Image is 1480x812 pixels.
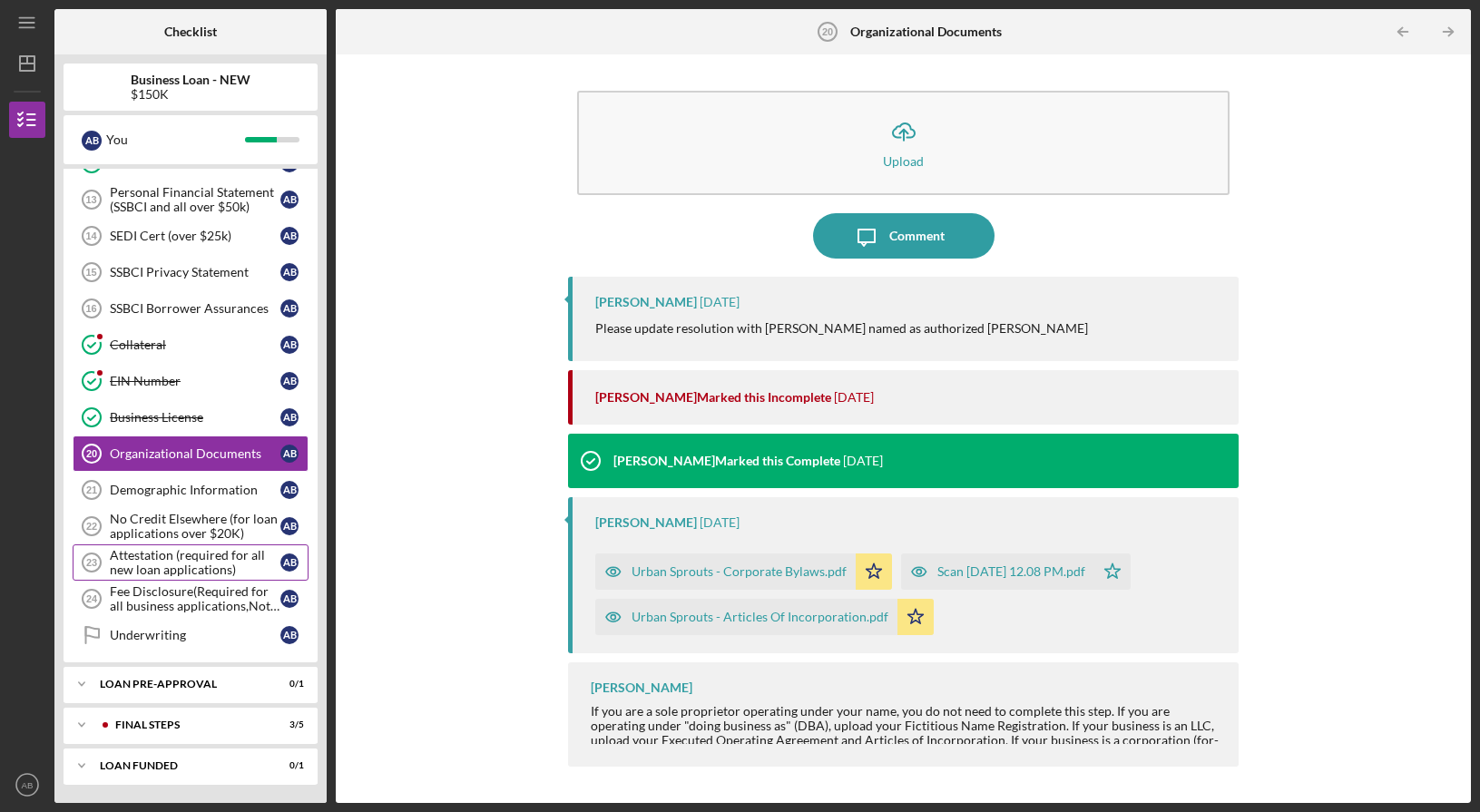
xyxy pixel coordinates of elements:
a: 13Personal Financial Statement (SSBCI and all over $50k)AB [73,181,309,218]
a: EIN NumberAB [73,363,309,399]
div: Upload [883,154,924,168]
div: A B [280,517,299,535]
div: If you are a sole proprietor operating under your name, you do not need to complete this step. If... [591,704,1220,777]
a: 20Organizational DocumentsAB [73,435,309,472]
div: A B [280,372,299,390]
div: [PERSON_NAME] [595,515,697,530]
div: Underwriting [110,628,280,642]
div: A B [280,408,299,426]
button: Scan [DATE] 12.08 PM.pdf [901,553,1131,590]
div: A B [82,131,102,151]
div: Collateral [110,338,280,352]
tspan: 20 [86,448,97,459]
div: No Credit Elsewhere (for loan applications over $20K) [110,512,280,541]
a: UnderwritingAB [73,617,309,653]
div: You [106,124,245,155]
div: A B [280,336,299,354]
div: Personal Financial Statement (SSBCI and all over $50k) [110,185,280,214]
div: A B [280,445,299,463]
div: Business License [110,410,280,425]
tspan: 22 [86,521,97,532]
a: 23Attestation (required for all new loan applications)AB [73,544,309,581]
b: Organizational Documents [850,24,1002,39]
time: 2025-09-10 16:04 [834,390,874,405]
tspan: 15 [85,267,96,278]
div: A B [280,590,299,608]
div: Fee Disclosure(Required for all business applications,Not needed for Contractor loans) [110,584,280,613]
tspan: 14 [85,230,97,241]
button: Urban Sprouts - Corporate Bylaws.pdf [595,553,892,590]
button: Urban Sprouts - Articles Of Incorporation.pdf [595,599,934,635]
div: [PERSON_NAME] Marked this Incomplete [595,390,831,405]
div: 0 / 1 [271,679,304,690]
time: 2025-09-10 16:04 [700,515,740,530]
text: AB [22,780,34,790]
div: [PERSON_NAME] Marked this Complete [613,454,840,468]
button: Comment [813,213,995,259]
div: [PERSON_NAME] [591,680,692,695]
tspan: 16 [85,303,96,314]
div: LOAN FUNDED [100,760,259,771]
a: 14SEDI Cert (over $25k)AB [73,218,309,254]
time: 2025-09-10 16:06 [700,295,740,309]
a: 21Demographic InformationAB [73,472,309,508]
time: 2025-09-10 16:04 [843,454,883,468]
b: Business Loan - NEW [131,73,250,87]
div: Urban Sprouts - Corporate Bylaws.pdf [632,564,847,579]
div: A B [280,263,299,281]
a: Uses of FundsAB [73,145,309,181]
div: A B [280,481,299,499]
div: A B [280,299,299,318]
tspan: 21 [86,484,97,495]
div: Attestation (required for all new loan applications) [110,548,280,577]
a: 16SSBCI Borrower AssurancesAB [73,290,309,327]
div: SEDI Cert (over $25k) [110,229,280,243]
b: Checklist [164,24,217,39]
a: 24Fee Disclosure(Required for all business applications,Not needed for Contractor loans)AB [73,581,309,617]
a: CollateralAB [73,327,309,363]
div: EIN Number [110,374,280,388]
div: LOAN PRE-APPROVAL [100,679,259,690]
div: A B [280,191,299,209]
a: 15SSBCI Privacy StatementAB [73,254,309,290]
tspan: 23 [86,557,97,568]
tspan: 24 [86,593,98,604]
div: A B [280,626,299,644]
div: SSBCI Privacy Statement [110,265,280,279]
div: [PERSON_NAME] [595,295,697,309]
tspan: 20 [822,26,833,37]
tspan: 13 [85,194,96,205]
div: 0 / 1 [271,760,304,771]
div: Organizational Documents [110,446,280,461]
div: $150K [131,87,250,102]
div: FINAL STEPS [115,719,259,730]
div: Comment [889,213,945,259]
div: A B [280,553,299,572]
div: Demographic Information [110,483,280,497]
p: Please update resolution with [PERSON_NAME] named as authorized [PERSON_NAME] [595,318,1088,338]
div: SSBCI Borrower Assurances [110,301,280,316]
button: AB [9,767,45,803]
div: Scan [DATE] 12.08 PM.pdf [937,564,1085,579]
div: Urban Sprouts - Articles Of Incorporation.pdf [632,610,888,624]
button: Upload [577,91,1230,195]
a: 22No Credit Elsewhere (for loan applications over $20K)AB [73,508,309,544]
div: 3 / 5 [271,719,304,730]
a: Business LicenseAB [73,399,309,435]
div: A B [280,227,299,245]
